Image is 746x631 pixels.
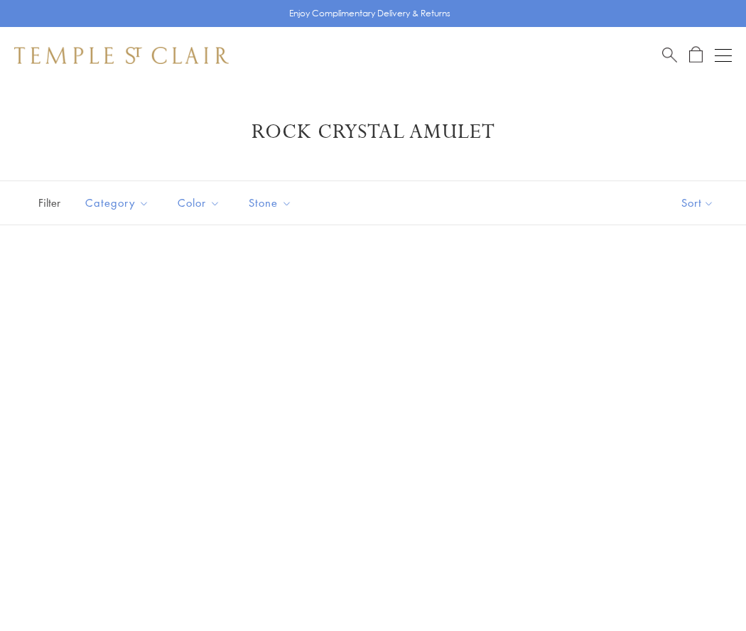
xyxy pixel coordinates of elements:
[238,187,303,219] button: Stone
[715,47,732,64] button: Open navigation
[242,194,303,212] span: Stone
[78,194,160,212] span: Category
[14,47,229,64] img: Temple St. Clair
[75,187,160,219] button: Category
[649,181,746,225] button: Show sort by
[289,6,450,21] p: Enjoy Complimentary Delivery & Returns
[167,187,231,219] button: Color
[689,46,703,64] a: Open Shopping Bag
[36,119,710,145] h1: Rock Crystal Amulet
[662,46,677,64] a: Search
[171,194,231,212] span: Color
